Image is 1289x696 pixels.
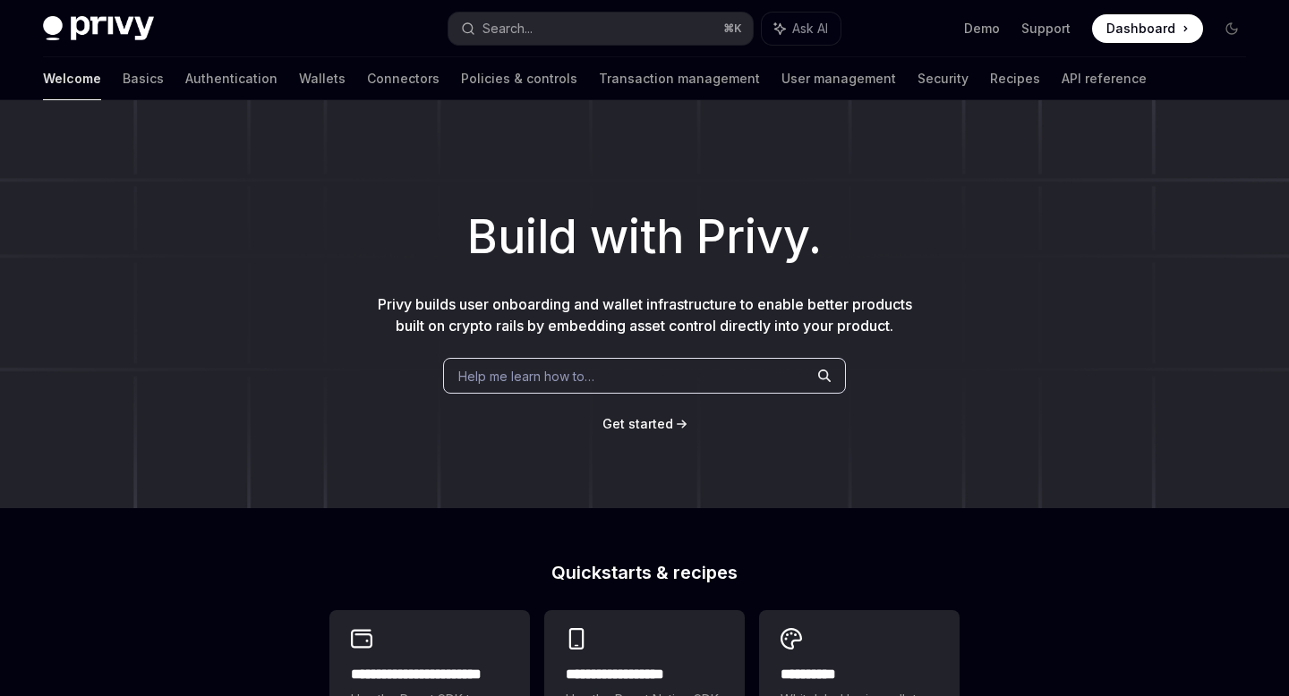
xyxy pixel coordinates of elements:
h2: Quickstarts & recipes [329,564,960,581]
a: Recipes [990,57,1040,100]
a: Get started [602,415,673,433]
a: Policies & controls [461,57,577,100]
button: Ask AI [762,13,841,45]
a: Basics [123,57,164,100]
a: API reference [1062,57,1147,100]
div: Search... [482,18,533,39]
a: Transaction management [599,57,760,100]
a: Support [1021,20,1071,38]
a: Connectors [367,57,440,100]
h1: Build with Privy. [29,202,1260,272]
img: dark logo [43,16,154,41]
span: Privy builds user onboarding and wallet infrastructure to enable better products built on crypto ... [378,295,912,335]
a: Wallets [299,57,346,100]
a: Demo [964,20,1000,38]
span: Get started [602,416,673,431]
a: Authentication [185,57,277,100]
a: Welcome [43,57,101,100]
button: Search...⌘K [448,13,752,45]
a: User management [781,57,896,100]
span: Ask AI [792,20,828,38]
span: Help me learn how to… [458,367,594,386]
a: Security [918,57,969,100]
a: Dashboard [1092,14,1203,43]
span: ⌘ K [723,21,742,36]
button: Toggle dark mode [1217,14,1246,43]
span: Dashboard [1106,20,1175,38]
